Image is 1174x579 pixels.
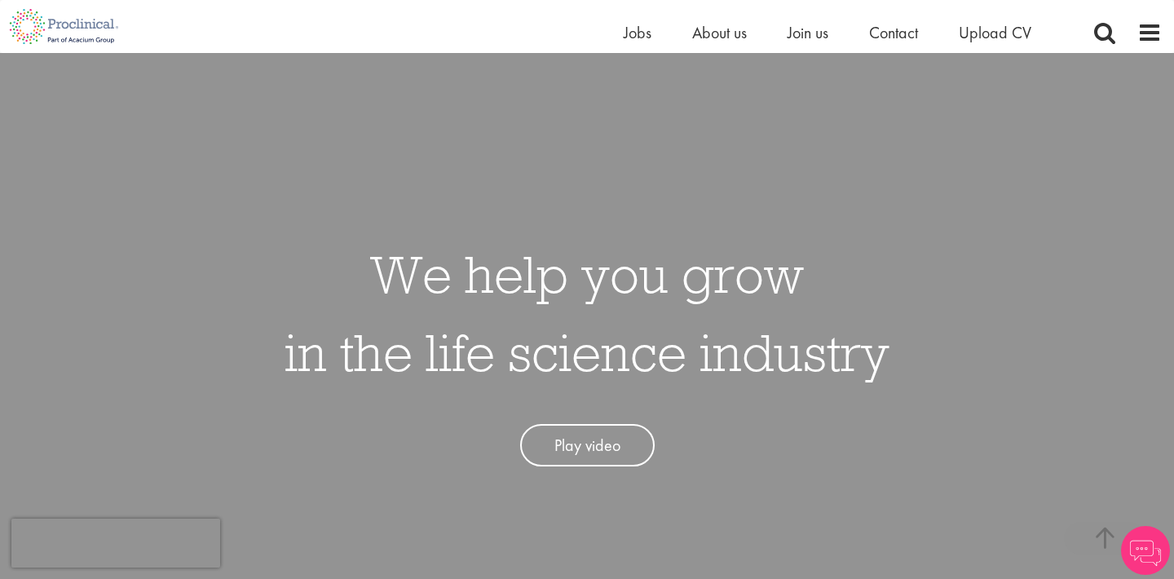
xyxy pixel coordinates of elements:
img: Chatbot [1121,526,1170,575]
a: About us [692,22,747,43]
a: Join us [788,22,828,43]
a: Play video [520,424,655,467]
a: Contact [869,22,918,43]
h1: We help you grow in the life science industry [285,235,889,391]
a: Jobs [624,22,651,43]
a: Upload CV [959,22,1031,43]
